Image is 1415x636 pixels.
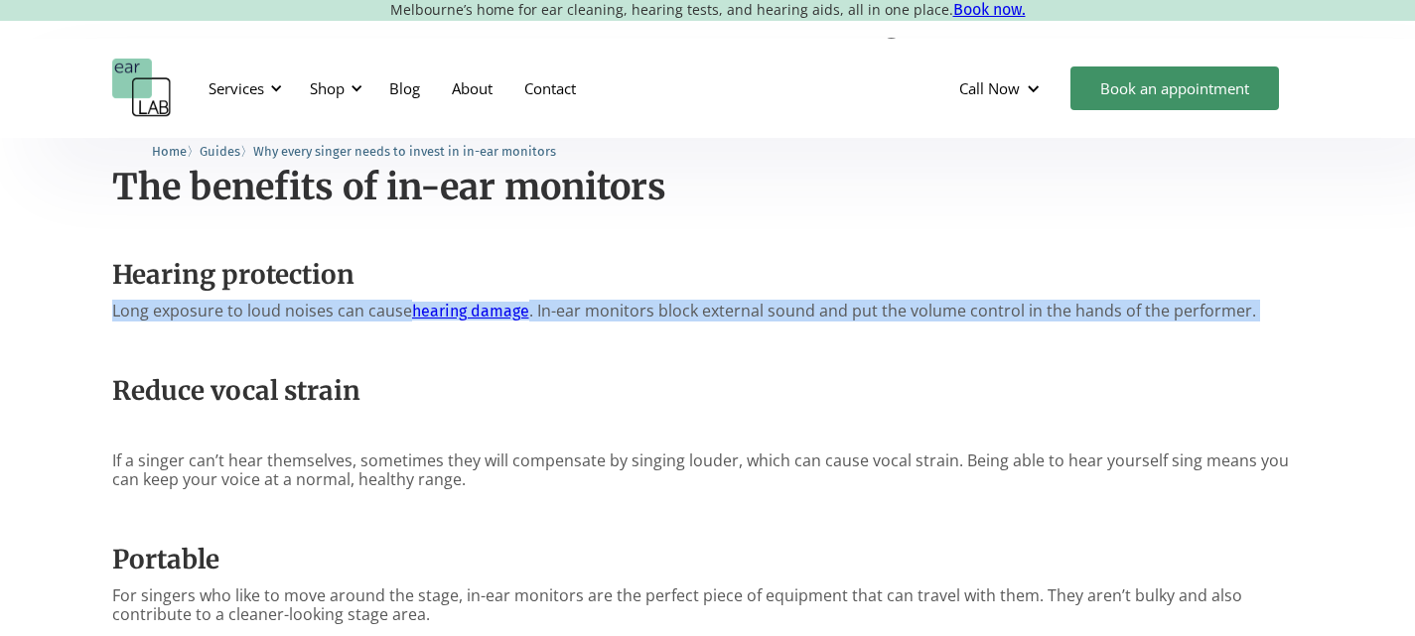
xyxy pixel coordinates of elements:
a: Contact [508,60,592,117]
div: Services [209,78,264,98]
li: 〉 [152,141,200,162]
span: Guides [200,144,240,159]
strong: What does the singer hear in their earpieces? [112,36,903,80]
a: Why every singer needs to invest in in-ear monitors [253,141,556,160]
span: Home [152,144,187,159]
div: Call Now [959,78,1020,98]
div: Shop [310,78,345,98]
a: Book an appointment [1070,66,1279,110]
strong: Reduce vocal strain [112,374,360,407]
p: ‍ [112,335,1304,354]
a: Home [152,141,187,160]
div: Call Now [943,59,1061,118]
a: Guides [200,141,240,160]
p: ‍ [112,219,1304,238]
a: hearing damage [412,302,529,320]
a: home [112,59,172,118]
p: For singers who like to move around the stage, in-ear monitors are the perfect piece of equipment... [112,586,1304,624]
strong: The benefits of in-ear monitors [112,165,666,209]
div: Shop [298,59,368,118]
div: Services [197,59,288,118]
strong: Hearing protection [112,258,354,291]
a: About [436,60,508,117]
p: Long exposure to loud noises can cause . In-ear monitors block external sound and put the volume ... [112,302,1304,320]
p: If a singer can’t hear themselves, sometimes they will compensate by singing louder, which can ca... [112,451,1304,489]
a: Blog [373,60,436,117]
li: 〉 [200,141,253,162]
span: Why every singer needs to invest in in-ear monitors [253,144,556,159]
p: ‍ [112,418,1304,437]
strong: Portable [112,543,219,575]
p: ‍ [112,504,1304,523]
